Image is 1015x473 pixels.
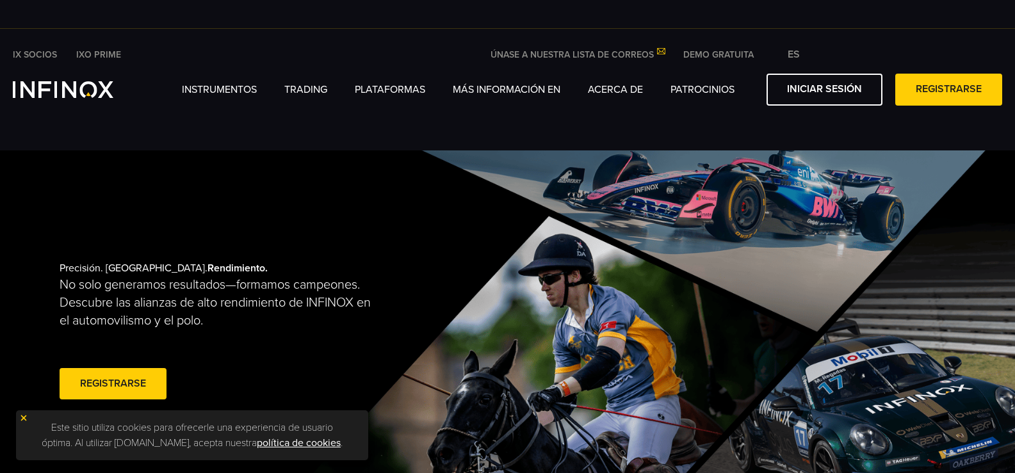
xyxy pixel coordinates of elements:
[13,81,143,98] a: INFINOX Logo
[767,74,882,105] a: Iniciar sesión
[60,276,382,330] p: No solo generamos resultados—formamos campeones. Descubre las alianzas de alto rendimiento de INF...
[895,74,1002,105] a: Registrarse
[588,42,654,138] a: ACERCA DE
[60,241,463,423] div: Precisión. [GEOGRAPHIC_DATA].
[284,42,339,138] a: TRADING
[670,82,735,97] a: Patrocinios
[207,262,268,275] strong: Rendimiento.
[19,413,28,422] img: yellow close icon
[22,417,362,454] p: Este sitio utiliza cookies para ofrecerle una experiencia de usuario óptima. Al utilizar [DOMAIN_...
[257,437,341,449] a: política de cookies
[182,42,268,138] a: Instrumentos
[453,42,572,138] a: Más información en
[355,42,437,138] a: PLATAFORMAS
[60,368,166,399] a: Registrarse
